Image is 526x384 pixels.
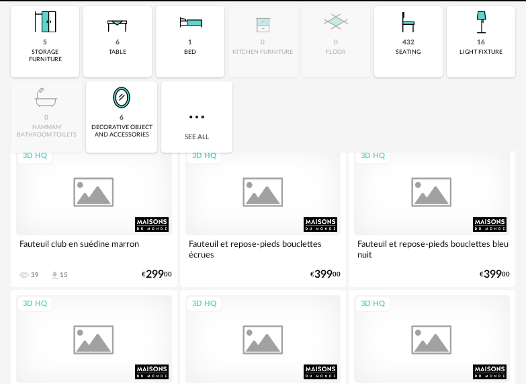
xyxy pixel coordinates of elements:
img: Meuble%20de%20rangement.png [29,6,61,38]
div: 432 [402,38,414,47]
div: 16 [477,38,485,47]
img: Literie.png [174,6,206,38]
div: seating [396,48,421,56]
img: Luminaire.png [465,6,497,38]
div: 5 [43,38,47,47]
div: storage furniture [15,48,75,64]
div: See all [161,81,232,153]
img: Miroir.png [105,81,138,114]
div: 1 [188,38,192,47]
img: Assise.png [392,6,425,38]
div: 6 [120,114,124,122]
div: 6 [116,38,120,47]
img: more.7b13dc1.svg [186,106,208,128]
img: Table.png [101,6,134,38]
div: table [109,48,126,56]
div: bed [184,48,196,56]
div: decorative object and accessories [90,124,153,139]
div: light fixture [459,48,502,56]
